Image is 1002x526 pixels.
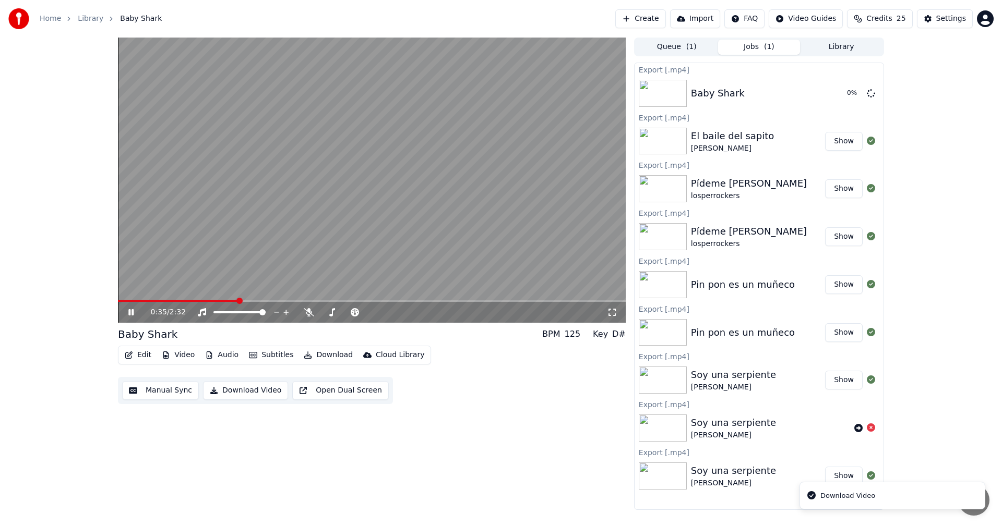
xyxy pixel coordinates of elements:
[825,132,863,151] button: Show
[635,63,884,76] div: Export [.mp4]
[636,40,718,55] button: Queue
[635,350,884,362] div: Export [.mp4]
[691,129,774,143] div: El baile del sapito
[691,277,795,292] div: Pin pon es un muñeco
[691,368,776,382] div: Soy una serpiente
[936,14,966,24] div: Settings
[670,9,720,28] button: Import
[121,348,156,362] button: Edit
[201,348,243,362] button: Audio
[724,9,765,28] button: FAQ
[542,328,560,340] div: BPM
[691,478,776,488] div: [PERSON_NAME]
[78,14,103,24] a: Library
[847,89,863,97] div: 0 %
[825,179,863,198] button: Show
[635,302,884,315] div: Export [.mp4]
[764,42,774,52] span: ( 1 )
[635,111,884,124] div: Export [.mp4]
[120,14,162,24] span: Baby Shark
[203,381,288,400] button: Download Video
[847,9,912,28] button: Credits25
[635,158,884,171] div: Export [.mp4]
[825,467,863,485] button: Show
[593,328,608,340] div: Key
[292,381,389,400] button: Open Dual Screen
[691,463,776,478] div: Soy una serpiente
[635,206,884,219] div: Export [.mp4]
[300,348,357,362] button: Download
[612,328,626,340] div: D#
[118,327,177,341] div: Baby Shark
[122,381,199,400] button: Manual Sync
[158,348,199,362] button: Video
[635,446,884,458] div: Export [.mp4]
[691,325,795,340] div: Pin pon es un muñeco
[769,9,843,28] button: Video Guides
[691,239,807,249] div: losperrockers
[151,307,176,317] div: /
[825,323,863,342] button: Show
[615,9,666,28] button: Create
[825,371,863,389] button: Show
[897,14,906,24] span: 25
[691,224,807,239] div: Pídeme [PERSON_NAME]
[718,40,801,55] button: Jobs
[170,307,186,317] span: 2:32
[691,143,774,154] div: [PERSON_NAME]
[151,307,167,317] span: 0:35
[691,382,776,393] div: [PERSON_NAME]
[866,14,892,24] span: Credits
[825,227,863,246] button: Show
[376,350,424,360] div: Cloud Library
[800,40,882,55] button: Library
[917,9,973,28] button: Settings
[40,14,61,24] a: Home
[691,415,776,430] div: Soy una serpiente
[691,191,807,201] div: losperrockers
[635,254,884,267] div: Export [.mp4]
[40,14,162,24] nav: breadcrumb
[635,398,884,410] div: Export [.mp4]
[245,348,297,362] button: Subtitles
[820,491,875,501] div: Download Video
[691,86,745,101] div: Baby Shark
[691,176,807,191] div: Pídeme [PERSON_NAME]
[825,275,863,294] button: Show
[565,328,581,340] div: 125
[686,42,697,52] span: ( 1 )
[8,8,29,29] img: youka
[691,430,776,441] div: [PERSON_NAME]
